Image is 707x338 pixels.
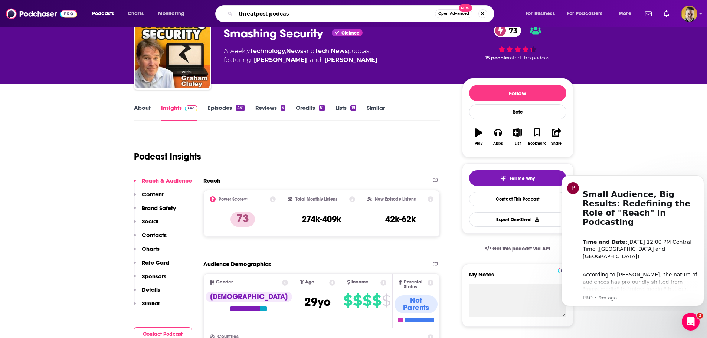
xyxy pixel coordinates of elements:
img: Podchaser Pro [185,105,198,111]
h2: New Episode Listens [375,197,416,202]
h2: Reach [203,177,220,184]
a: Reviews4 [255,104,285,121]
a: Smashing Security [135,14,210,88]
button: Content [134,191,164,204]
div: Play [475,141,482,146]
button: Charts [134,245,160,259]
button: Brand Safety [134,204,176,218]
h1: Podcast Insights [134,151,201,162]
a: About [134,104,151,121]
label: My Notes [469,271,566,284]
button: Bookmark [527,124,547,150]
a: News [286,47,303,55]
span: New [459,4,472,12]
p: Brand Safety [142,204,176,211]
img: tell me why sparkle [500,175,506,181]
span: and [303,47,315,55]
span: Tell Me Why [509,175,535,181]
span: Age [305,280,314,285]
div: [DEMOGRAPHIC_DATA] [206,292,292,302]
span: rated this podcast [508,55,551,60]
span: Get this podcast via API [492,246,550,252]
button: Similar [134,300,160,314]
div: 19 [350,105,356,111]
a: Show notifications dropdown [642,7,655,20]
span: $ [372,295,381,306]
span: $ [363,295,371,306]
span: Income [351,280,369,285]
button: Social [134,218,158,232]
button: Reach & Audience [134,177,192,191]
button: Show profile menu [681,6,697,22]
span: More [619,9,631,19]
span: Logged in as JohnMoore [681,6,697,22]
a: Charts [123,8,148,20]
h2: Power Score™ [219,197,248,202]
span: 15 people [485,55,508,60]
iframe: Intercom live chat [682,313,700,331]
button: List [508,124,527,150]
button: open menu [153,8,194,20]
button: Contacts [134,232,167,245]
button: Apps [488,124,508,150]
button: Sponsors [134,273,166,286]
div: List [515,141,521,146]
p: 73 [230,212,255,227]
a: Show notifications dropdown [661,7,672,20]
div: Apps [493,141,503,146]
button: Open AdvancedNew [435,9,472,18]
h2: Total Monthly Listens [295,197,337,202]
a: Get this podcast via API [479,240,556,258]
button: open menu [87,8,124,20]
a: Graham Cluley [254,56,307,65]
a: Technology [250,47,285,55]
span: Gender [216,280,233,285]
h2: Audience Demographics [203,260,271,268]
button: Export One-Sheet [469,212,566,227]
div: Bookmark [528,141,546,146]
span: Claimed [341,31,360,35]
p: Social [142,218,158,225]
a: Credits51 [296,104,325,121]
div: 4 [281,105,285,111]
h3: 42k-62k [385,214,416,225]
div: 441 [236,105,245,111]
span: featuring [224,56,377,65]
img: Podchaser Pro [558,268,571,273]
a: Pro website [558,266,571,273]
p: Similar [142,300,160,307]
span: For Podcasters [567,9,603,19]
span: $ [353,295,362,306]
div: Rate [469,104,566,119]
a: 73 [494,24,521,37]
div: 51 [319,105,325,111]
button: open menu [613,8,641,20]
span: Monitoring [158,9,184,19]
img: User Profile [681,6,697,22]
button: open menu [520,8,564,20]
span: 2 [697,313,703,319]
a: Lists19 [336,104,356,121]
div: Not Parents [395,295,438,313]
div: A weekly podcast [224,47,377,65]
p: Content [142,191,164,198]
span: $ [343,295,352,306]
div: Search podcasts, credits, & more... [222,5,501,22]
a: Tech News [315,47,348,55]
p: Rate Card [142,259,169,266]
p: Sponsors [142,273,166,280]
span: and [310,56,321,65]
button: Details [134,286,160,300]
span: For Business [526,9,555,19]
p: Details [142,286,160,293]
button: Follow [469,85,566,101]
div: Share [551,141,562,146]
h3: 274k-409k [302,214,341,225]
button: Share [547,124,566,150]
button: tell me why sparkleTell Me Why [469,170,566,186]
